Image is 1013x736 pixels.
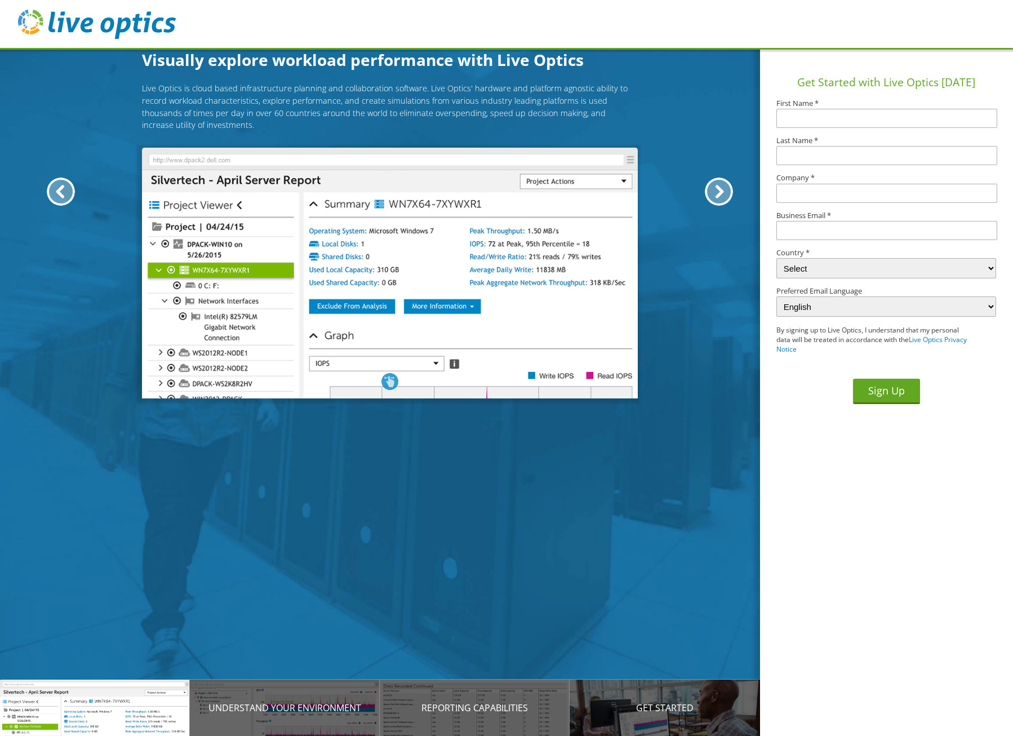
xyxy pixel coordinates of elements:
p: Live Optics is cloud based infrastructure planning and collaboration software. Live Optics' hardw... [142,82,638,131]
p: Reporting Capabilities [380,701,570,715]
h1: Visually explore workload performance with Live Optics [142,48,638,72]
label: Preferred Email Language [776,287,996,295]
label: First Name * [776,100,996,107]
a: Live Optics Privacy Notice [776,335,967,354]
label: Business Email * [776,212,996,219]
button: Sign Up [853,379,920,404]
h1: Get Started with Live Optics [DATE] [765,74,1009,91]
p: Understand your environment [190,701,380,715]
p: By signing up to Live Optics, I understand that my personal data will be treated in accordance wi... [776,326,974,354]
p: Get Started [570,701,759,715]
img: Introducing Live Optics [142,148,638,399]
label: Company * [776,174,996,181]
label: Country * [776,249,996,256]
img: live_optics_svg.svg [18,10,176,39]
label: Last Name * [776,137,996,144]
